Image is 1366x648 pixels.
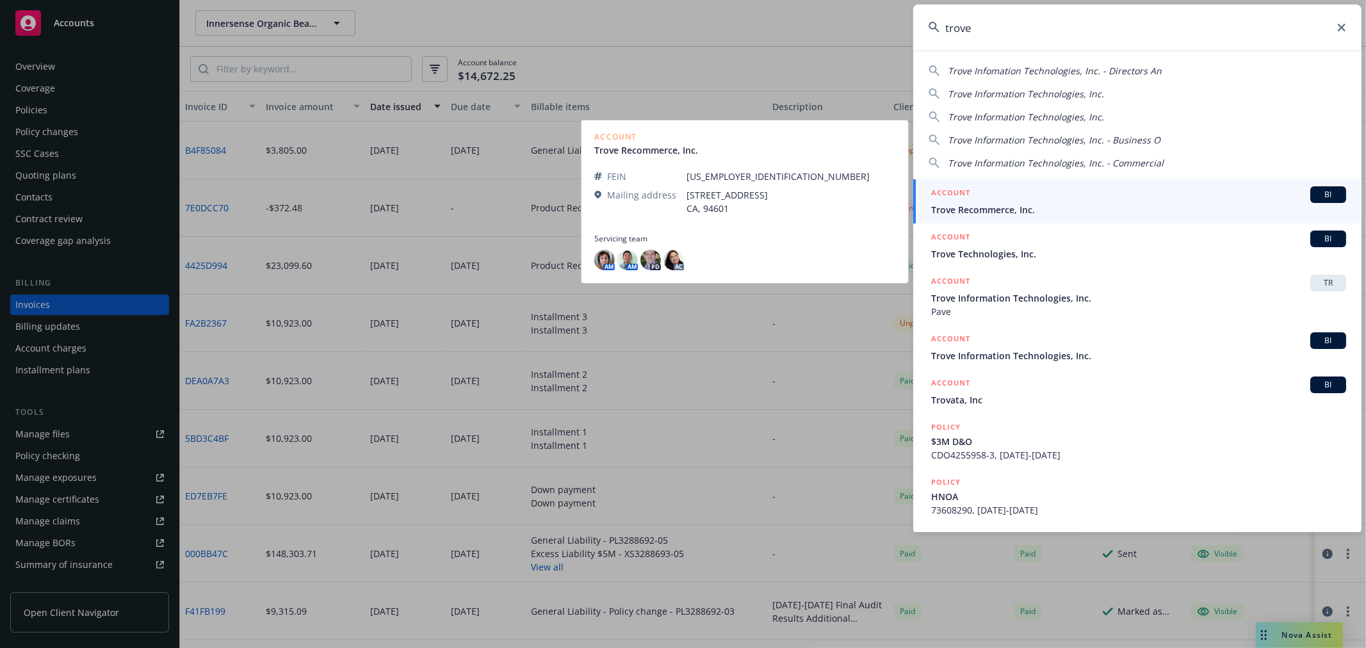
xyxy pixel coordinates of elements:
[931,186,970,202] h5: ACCOUNT
[931,305,1346,318] span: Pave
[931,476,961,489] h5: POLICY
[913,524,1362,579] a: POLICY
[913,179,1362,223] a: ACCOUNTBITrove Recommerce, Inc.
[931,490,1346,503] span: HNOA
[931,332,970,348] h5: ACCOUNT
[948,88,1104,100] span: Trove Information Technologies, Inc.
[913,268,1362,325] a: ACCOUNTTRTrove Information Technologies, Inc.Pave
[931,291,1346,305] span: Trove Information Technologies, Inc.
[931,448,1346,462] span: CDO4255958-3, [DATE]-[DATE]
[931,393,1346,407] span: Trovata, Inc
[948,157,1164,169] span: Trove Information Technologies, Inc. - Commercial
[1315,189,1341,200] span: BI
[1315,233,1341,245] span: BI
[948,111,1104,123] span: Trove Information Technologies, Inc.
[948,65,1162,77] span: Trove Infomation Technologies, Inc. - Directors An
[931,247,1346,261] span: Trove Technologies, Inc.
[913,4,1362,51] input: Search...
[1315,277,1341,289] span: TR
[931,531,961,544] h5: POLICY
[931,503,1346,517] span: 73608290, [DATE]-[DATE]
[913,414,1362,469] a: POLICY$3M D&OCDO4255958-3, [DATE]-[DATE]
[913,469,1362,524] a: POLICYHNOA73608290, [DATE]-[DATE]
[931,377,970,392] h5: ACCOUNT
[931,435,1346,448] span: $3M D&O
[913,325,1362,369] a: ACCOUNTBITrove Information Technologies, Inc.
[1315,379,1341,391] span: BI
[931,203,1346,216] span: Trove Recommerce, Inc.
[931,349,1346,362] span: Trove Information Technologies, Inc.
[913,369,1362,414] a: ACCOUNTBITrovata, Inc
[931,421,961,433] h5: POLICY
[931,231,970,246] h5: ACCOUNT
[948,134,1160,146] span: Trove Information Technologies, Inc. - Business O
[931,275,970,290] h5: ACCOUNT
[913,223,1362,268] a: ACCOUNTBITrove Technologies, Inc.
[1315,335,1341,346] span: BI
